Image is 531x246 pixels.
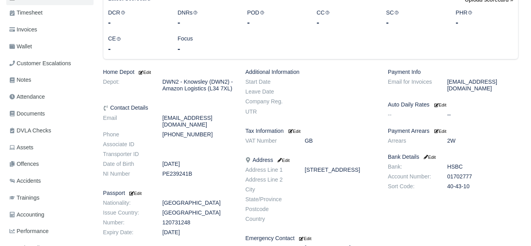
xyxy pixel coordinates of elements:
[6,156,94,172] a: Offences
[299,236,311,241] small: Edit
[382,79,441,92] dt: Email for Invoices
[156,115,239,128] dd: [EMAIL_ADDRESS][DOMAIN_NAME]
[156,209,239,216] dd: [GEOGRAPHIC_DATA]
[441,79,524,92] dd: [EMAIL_ADDRESS][DOMAIN_NAME]
[311,8,380,28] div: CC
[103,105,233,111] h6: Contact Details
[299,138,382,144] dd: GB
[386,17,444,28] div: -
[382,183,441,190] dt: Sort Code:
[9,227,49,236] span: Performance
[6,72,94,88] a: Notes
[97,151,156,158] dt: Transporter ID
[9,193,39,202] span: Trainings
[239,216,299,222] dt: Country
[388,69,518,75] h6: Payment Info
[97,200,156,206] dt: Nationality:
[97,209,156,216] dt: Issue Country:
[9,109,45,118] span: Documents
[9,210,44,219] span: Accounting
[9,25,37,34] span: Invoices
[6,39,94,54] a: Wallet
[97,171,156,177] dt: NI Number
[9,75,31,84] span: Notes
[239,98,299,105] dt: Company Reg.
[441,183,524,190] dd: 40-43-10
[245,128,376,134] h6: Tax Information
[287,128,301,134] a: Edit
[97,115,156,128] dt: Email
[388,154,518,160] h6: Bank Details
[9,92,45,101] span: Attendance
[433,101,446,108] a: Edit
[6,5,94,20] a: Timesheet
[276,158,290,163] small: Edit
[316,17,374,28] div: -
[6,89,94,105] a: Attendance
[433,128,446,134] a: Edit
[276,157,290,163] a: Edit
[382,112,441,118] dt: --
[97,141,156,148] dt: Associate ID
[9,8,42,17] span: Timesheet
[108,43,166,54] div: -
[178,17,235,28] div: -
[156,131,239,138] dd: [PHONE_NUMBER]
[382,138,441,144] dt: Arrears
[441,173,524,180] dd: 01702777
[239,108,299,115] dt: UTR
[239,186,299,193] dt: City
[102,34,172,54] div: CE
[97,131,156,138] dt: Phone
[6,207,94,222] a: Accounting
[456,17,513,28] div: -
[239,138,299,144] dt: VAT Number
[156,229,239,236] dd: [DATE]
[239,79,299,85] dt: Start Date
[6,106,94,121] a: Documents
[6,123,94,138] a: DVLA Checks
[156,200,239,206] dd: [GEOGRAPHIC_DATA]
[172,8,241,28] div: DNRs
[9,176,41,185] span: Accidents
[382,173,441,180] dt: Account Number:
[9,143,33,152] span: Assets
[245,235,376,242] h6: Emergency Contact
[441,163,524,170] dd: HSBC
[9,126,51,135] span: DVLA Checks
[138,69,151,75] a: Edit
[9,59,71,68] span: Customer Escalations
[239,196,299,203] dt: State/Province
[245,69,376,75] h6: Additional Information
[241,8,311,28] div: POD
[6,22,94,37] a: Invoices
[388,101,518,108] h6: Auto Daily Rates
[492,208,531,246] iframe: Chat Widget
[247,17,305,28] div: -
[288,129,301,134] small: Edit
[103,69,233,75] h6: Home Depot
[102,8,172,28] div: DCR
[97,229,156,236] dt: Expiry Date:
[128,190,141,196] a: Edit
[128,191,141,196] small: Edit
[239,88,299,95] dt: Leave Date
[156,79,239,92] dd: DWN2 - Knowsley (DWN2) - Amazon Logistics (L34 7XL)
[245,157,376,163] h6: Address
[6,190,94,206] a: Trainings
[156,171,239,177] dd: PE239241B
[6,224,94,239] a: Performance
[382,163,441,170] dt: Bank:
[423,154,436,160] a: Edit
[434,103,446,107] small: Edit
[298,235,311,241] a: Edit
[138,70,151,75] small: Edit
[380,8,450,28] div: SC
[172,34,241,54] div: Focus
[239,167,299,173] dt: Address Line 1
[441,112,524,118] dd: --
[299,167,382,173] dd: [STREET_ADDRESS]
[156,161,239,167] dd: [DATE]
[97,161,156,167] dt: Date of Birth
[6,56,94,71] a: Customer Escalations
